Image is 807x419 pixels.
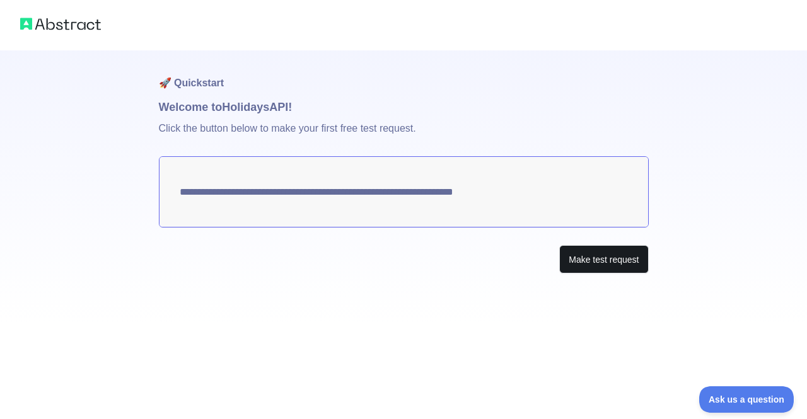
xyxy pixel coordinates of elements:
iframe: Toggle Customer Support [699,386,794,413]
img: Abstract logo [20,15,101,33]
h1: 🚀 Quickstart [159,50,649,98]
h1: Welcome to Holidays API! [159,98,649,116]
button: Make test request [559,245,648,273]
p: Click the button below to make your first free test request. [159,116,649,156]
